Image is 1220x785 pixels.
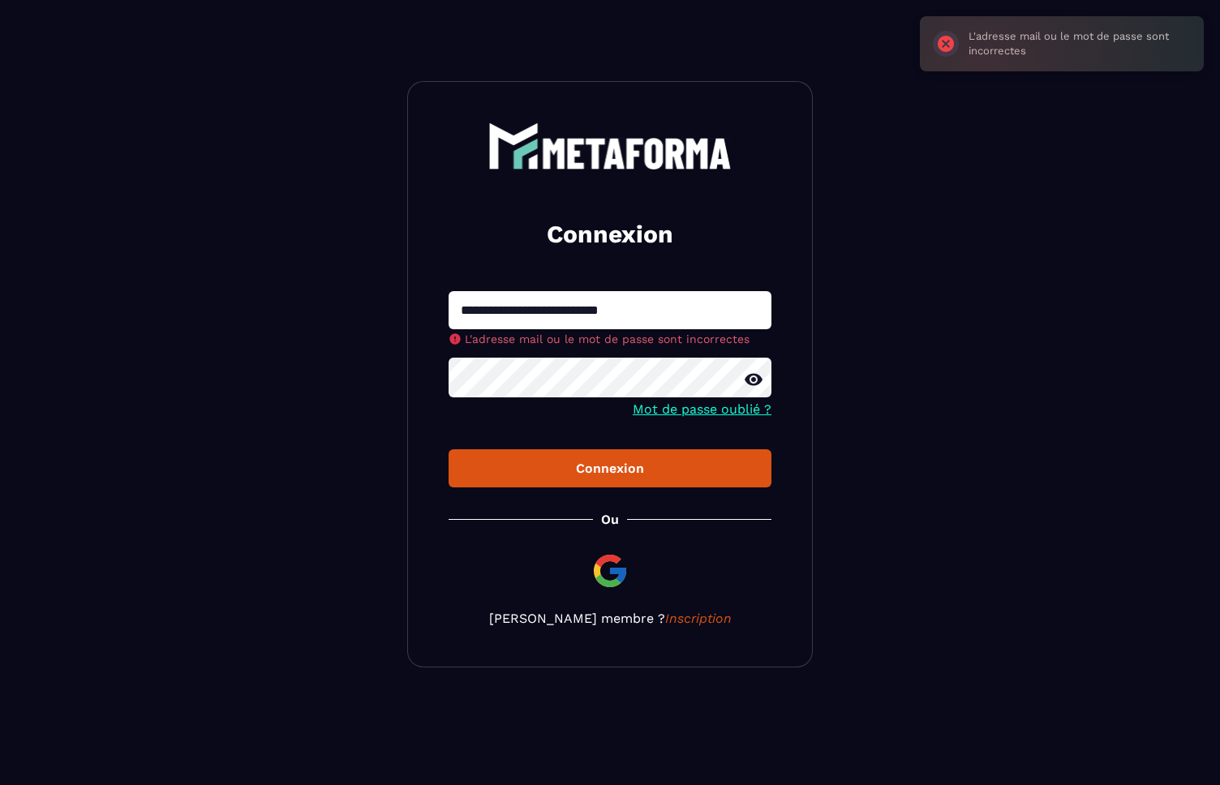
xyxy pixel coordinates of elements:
[449,611,771,626] p: [PERSON_NAME] membre ?
[633,401,771,417] a: Mot de passe oublié ?
[665,611,732,626] a: Inscription
[601,512,619,527] p: Ou
[465,332,750,345] span: L'adresse mail ou le mot de passe sont incorrectes
[488,122,732,169] img: logo
[462,461,758,476] div: Connexion
[468,218,752,251] h2: Connexion
[591,551,629,590] img: google
[449,449,771,487] button: Connexion
[449,122,771,169] a: logo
